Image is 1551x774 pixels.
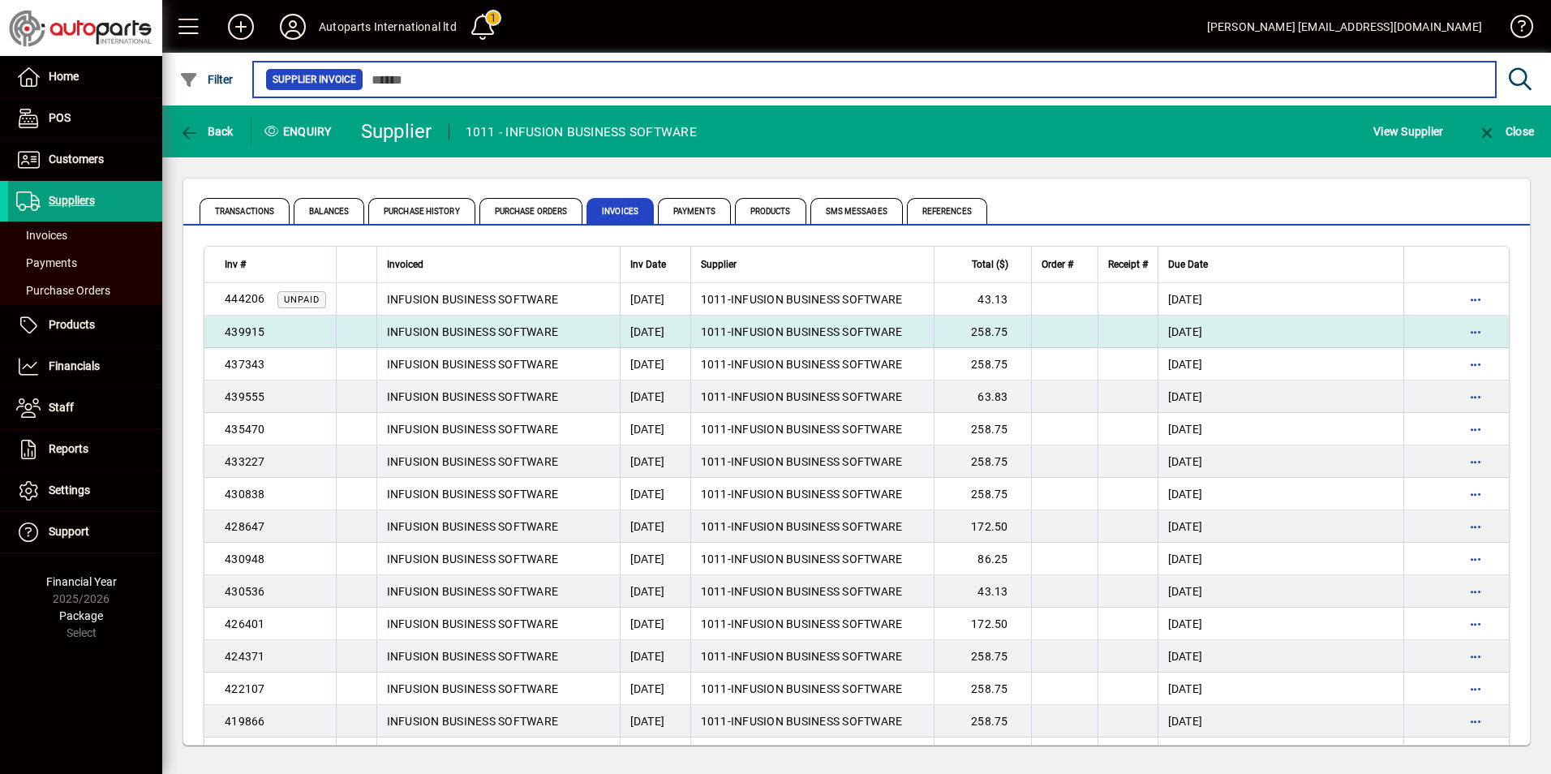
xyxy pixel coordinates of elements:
[630,256,681,273] div: Inv Date
[225,553,265,565] span: 430948
[179,125,234,138] span: Back
[225,650,265,663] span: 424371
[387,293,559,306] span: INFUSION BUSINESS SOFTWARE
[934,283,1031,316] td: 43.13
[620,705,690,737] td: [DATE]
[49,318,95,331] span: Products
[1463,319,1489,345] button: More options
[1463,384,1489,410] button: More options
[701,553,728,565] span: 1011
[387,256,610,273] div: Invoiced
[735,198,806,224] span: Products
[387,682,559,695] span: INFUSION BUSINESS SOFTWARE
[1158,705,1404,737] td: [DATE]
[690,575,934,608] td: -
[225,358,265,371] span: 437343
[701,617,728,630] span: 1011
[810,198,903,224] span: SMS Messages
[8,346,162,387] a: Financials
[387,256,423,273] span: Invoiced
[701,325,728,338] span: 1011
[731,585,903,598] span: INFUSION BUSINESS SOFTWARE
[731,682,903,695] span: INFUSION BUSINESS SOFTWARE
[387,715,559,728] span: INFUSION BUSINESS SOFTWARE
[934,705,1031,737] td: 258.75
[49,401,74,414] span: Staff
[934,640,1031,673] td: 258.75
[8,140,162,180] a: Customers
[1369,117,1447,146] button: View Supplier
[701,520,728,533] span: 1011
[620,640,690,673] td: [DATE]
[630,256,666,273] span: Inv Date
[162,117,251,146] app-page-header-button: Back
[1042,256,1073,273] span: Order #
[16,256,77,269] span: Payments
[690,510,934,543] td: -
[620,478,690,510] td: [DATE]
[620,381,690,413] td: [DATE]
[16,229,67,242] span: Invoices
[387,520,559,533] span: INFUSION BUSINESS SOFTWARE
[225,455,265,468] span: 433227
[731,423,903,436] span: INFUSION BUSINESS SOFTWARE
[49,153,104,166] span: Customers
[1463,643,1489,669] button: More options
[934,478,1031,510] td: 258.75
[731,617,903,630] span: INFUSION BUSINESS SOFTWARE
[387,358,559,371] span: INFUSION BUSINESS SOFTWARE
[49,194,95,207] span: Suppliers
[368,198,475,224] span: Purchase History
[8,98,162,139] a: POS
[690,673,934,705] td: -
[225,256,326,273] div: Inv #
[1158,510,1404,543] td: [DATE]
[586,198,654,224] span: Invoices
[731,358,903,371] span: INFUSION BUSINESS SOFTWARE
[1158,316,1404,348] td: [DATE]
[701,715,728,728] span: 1011
[701,682,728,695] span: 1011
[225,488,265,501] span: 430838
[8,277,162,304] a: Purchase Orders
[225,292,265,305] span: 444206
[620,510,690,543] td: [DATE]
[701,256,924,273] div: Supplier
[620,543,690,575] td: [DATE]
[1463,351,1489,377] button: More options
[620,445,690,478] td: [DATE]
[701,423,728,436] span: 1011
[8,429,162,470] a: Reports
[907,198,987,224] span: References
[251,118,349,144] div: Enquiry
[690,478,934,510] td: -
[701,358,728,371] span: 1011
[620,283,690,316] td: [DATE]
[690,445,934,478] td: -
[690,608,934,640] td: -
[1460,117,1551,146] app-page-header-button: Close enquiry
[934,316,1031,348] td: 258.75
[934,575,1031,608] td: 43.13
[1463,514,1489,540] button: More options
[731,650,903,663] span: INFUSION BUSINESS SOFTWARE
[1158,608,1404,640] td: [DATE]
[620,608,690,640] td: [DATE]
[273,71,356,88] span: Supplier Invoice
[1158,673,1404,705] td: [DATE]
[225,715,265,728] span: 419866
[1463,416,1489,442] button: More options
[387,325,559,338] span: INFUSION BUSINESS SOFTWARE
[387,390,559,403] span: INFUSION BUSINESS SOFTWARE
[225,617,265,630] span: 426401
[701,585,728,598] span: 1011
[701,455,728,468] span: 1011
[1158,381,1404,413] td: [DATE]
[1463,611,1489,637] button: More options
[16,284,110,297] span: Purchase Orders
[1463,741,1489,767] button: More options
[8,305,162,346] a: Products
[8,512,162,553] a: Support
[934,445,1031,478] td: 258.75
[49,484,90,497] span: Settings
